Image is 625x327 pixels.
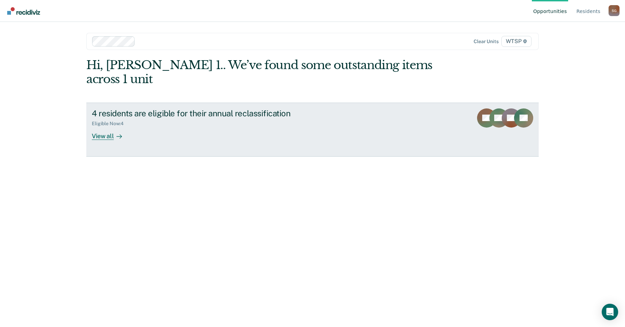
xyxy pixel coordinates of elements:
div: View all [92,127,130,140]
div: Open Intercom Messenger [602,304,618,320]
button: Profile dropdown button [609,5,620,16]
div: 4 residents are eligible for their annual reclassification [92,108,332,118]
div: Clear units [474,39,499,44]
div: Hi, [PERSON_NAME] 1.. We’ve found some outstanding items across 1 unit [86,58,448,86]
img: Recidiviz [7,7,40,15]
a: 4 residents are eligible for their annual reclassificationEligible Now:4View all [86,103,539,157]
div: Eligible Now : 4 [92,121,129,127]
span: WTSP [501,36,532,47]
div: S G [609,5,620,16]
